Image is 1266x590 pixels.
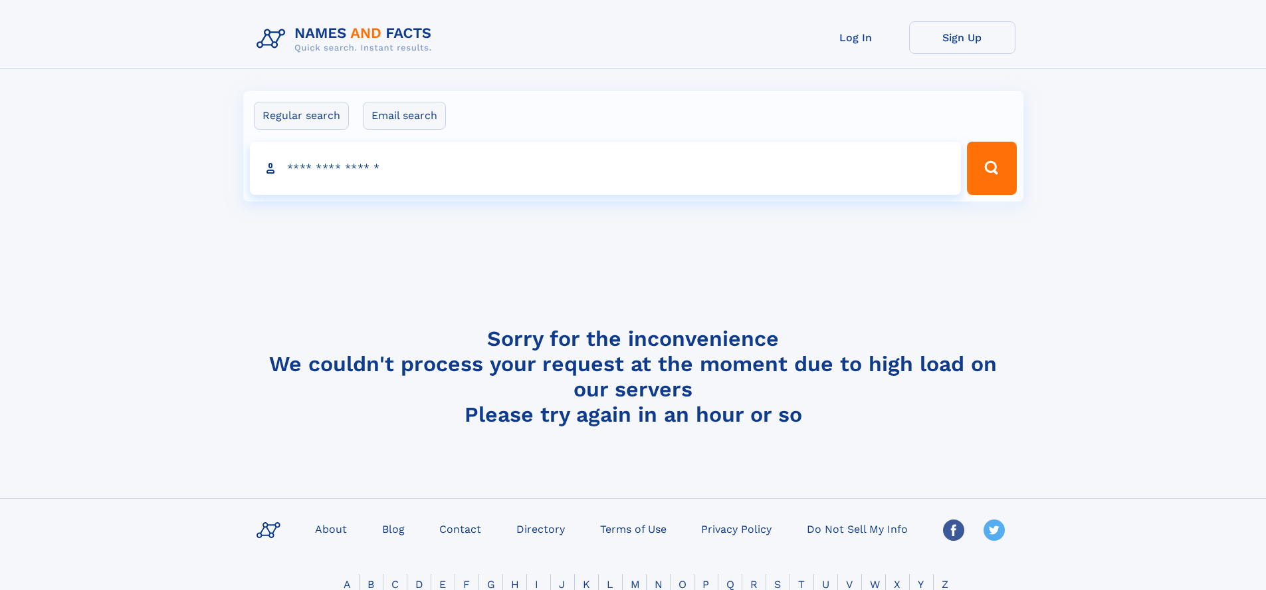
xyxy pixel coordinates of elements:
a: Log In [803,21,909,54]
a: Directory [511,519,570,538]
label: Regular search [254,102,349,130]
a: Do Not Sell My Info [801,519,913,538]
a: About [310,519,352,538]
a: Terms of Use [595,519,672,538]
a: Contact [434,519,486,538]
label: Email search [363,102,446,130]
a: Blog [377,519,410,538]
img: Twitter [984,519,1005,541]
button: Search Button [967,142,1016,195]
a: Privacy Policy [696,519,777,538]
img: Logo Names and Facts [251,21,443,57]
input: search input [250,142,962,195]
h4: Sorry for the inconvenience We couldn't process your request at the moment due to high load on ou... [251,326,1015,427]
a: Sign Up [909,21,1015,54]
img: Facebook [943,519,964,541]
